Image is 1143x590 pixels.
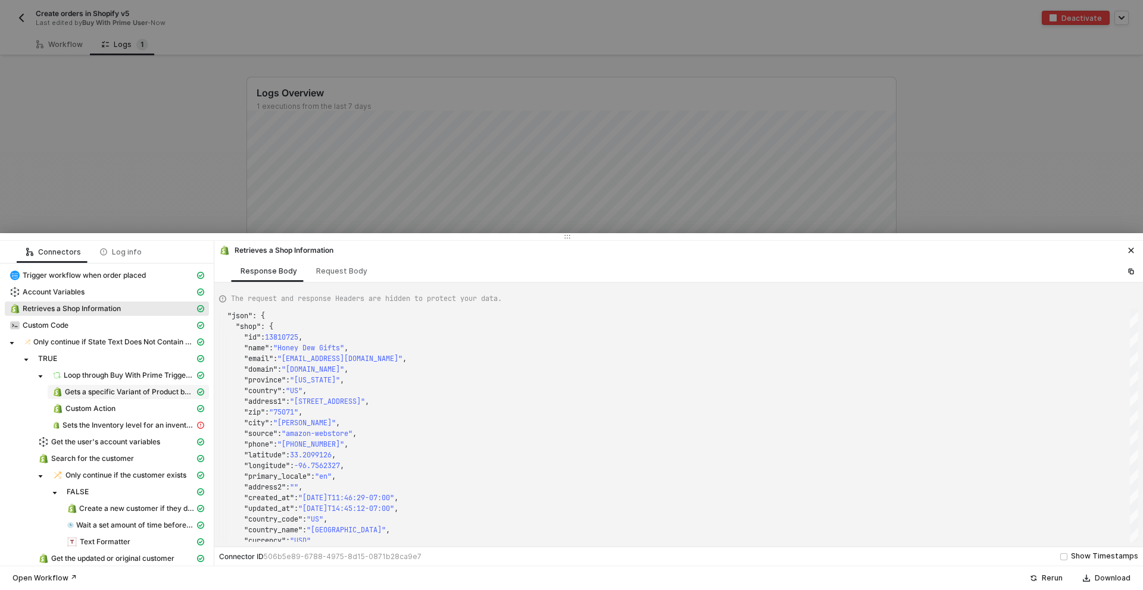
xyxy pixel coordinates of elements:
div: Open Workflow ↗ [13,573,77,583]
span: : [269,343,273,353]
span: icon-cards [197,455,204,462]
span: "US" [286,386,302,396]
img: integration-icon [10,287,20,297]
span: "shop" [236,322,261,331]
span: "US" [307,514,323,524]
div: Connector ID [219,552,421,561]
div: Show Timestamps [1071,551,1138,562]
span: "Honey Dew Gifts" [273,343,344,353]
span: , [332,472,336,481]
span: Sets the Inventory level for an inventory item at a location [63,420,195,430]
span: icon-cards [197,505,204,512]
span: Trigger workflow when order placed [23,271,146,280]
span: : [286,450,290,460]
span: icon-cards [197,272,204,279]
img: integration-icon [67,504,77,513]
span: icon-cards [197,538,204,545]
span: "country" [244,386,282,396]
span: "[STREET_ADDRESS]" [290,397,365,406]
span: Wait a set amount of time before continuing workflow [76,520,195,530]
span: "source" [244,429,277,438]
span: TRUE [38,354,57,363]
span: icon-cards [197,322,204,329]
span: caret-down [9,340,15,346]
span: "" [290,482,298,492]
span: : [294,493,298,503]
span: -96.7562327 [294,461,340,470]
span: , [332,450,336,460]
span: 506b5e89-6788-4975-8d15-0871b28ca9e7 [264,552,421,561]
span: "75071" [269,407,298,417]
span: icon-cards [197,472,204,479]
span: "[EMAIL_ADDRESS][DOMAIN_NAME]" [277,354,402,363]
span: Only continue if State Text Does Not Contain - Case Sensitive CANCELLED [33,337,195,347]
span: : { [261,322,273,331]
span: "currency" [244,536,286,545]
span: FALSE [62,485,209,499]
span: Retrieves a Shop Information [23,304,121,313]
span: "created_at" [244,493,294,503]
span: "city" [244,418,269,428]
span: Only continue if State Text Does Not Contain - Case Sensitive CANCELLED [19,335,209,349]
span: Wait a set amount of time before continuing workflow [62,518,209,532]
span: : [286,536,290,545]
span: icon-cards [197,355,204,362]
span: "country_code" [244,514,302,524]
span: FALSE [67,487,89,497]
span: : [286,482,290,492]
span: caret-down [52,490,58,496]
span: "amazon-webstore" [282,429,352,438]
span: "[PERSON_NAME]" [273,418,336,428]
span: Retrieves a Shop Information [5,302,209,316]
span: "[DOMAIN_NAME]" [282,365,344,374]
span: Loop through Buy With Prime Trigger: Line Items [48,368,209,382]
span: The request and response Headers are hidden to protect your data. [231,293,502,304]
span: caret-down [38,374,43,379]
span: Text Formatter [80,537,130,547]
span: : [286,397,290,406]
button: Open Workflow ↗ [5,571,85,585]
span: Sets the Inventory level for an inventory item at a location [48,418,209,432]
span: icon-copy-paste [1128,268,1135,275]
span: Create a new customer if they don't [62,501,209,516]
img: integration-icon [10,321,20,330]
span: , [344,440,348,449]
span: "[US_STATE]" [290,375,340,385]
img: integration-icon [67,537,77,547]
span: , [365,397,369,406]
span: : [273,354,277,363]
span: icon-cards [197,488,204,495]
span: : [269,418,273,428]
span: icon-drag-indicator [564,233,571,240]
img: integration-icon [53,420,60,430]
span: , [302,386,307,396]
span: Only continue if the customer exists [65,470,186,480]
span: , [298,332,302,342]
span: , [336,418,340,428]
span: Search for the customer [51,454,134,463]
span: "country_name" [244,525,302,535]
span: : [265,407,269,417]
img: integration-icon [39,437,48,447]
span: Custom Action [65,404,115,413]
span: : [302,525,307,535]
span: "[DATE]T14:45:12-07:00" [298,504,394,513]
span: : [277,365,282,374]
span: Trigger workflow when order placed [5,268,209,283]
div: Connectors [26,247,81,257]
span: icon-success-page [1030,575,1037,582]
div: Response Body [241,266,297,276]
span: "address1" [244,397,286,406]
div: Download [1095,573,1130,583]
span: , [323,514,327,524]
span: Custom Code [23,321,68,330]
span: , [352,429,357,438]
span: : [277,429,282,438]
button: Rerun [1022,571,1070,585]
span: Gets a specific Variant of Product by its ID [48,385,209,399]
span: , [298,407,302,417]
span: "address2" [244,482,286,492]
img: integration-icon [10,304,20,313]
div: Retrieves a Shop Information [219,245,333,256]
span: Account Variables [23,287,85,297]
